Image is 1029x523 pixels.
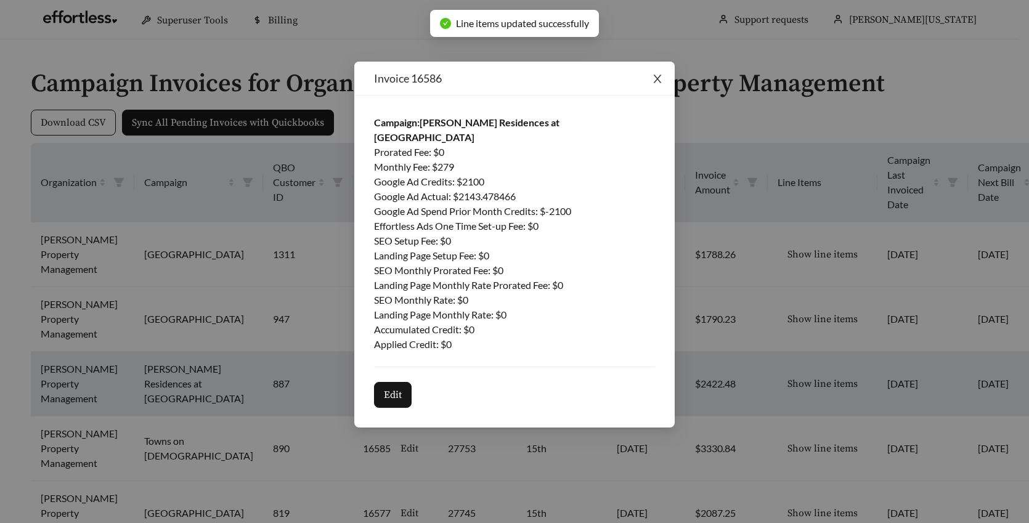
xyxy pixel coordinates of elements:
[374,160,655,174] div: Monthly Fee : $ 279
[374,382,412,408] button: Edit
[374,248,655,263] div: Landing Page Setup Fee : $ 0
[374,145,655,160] div: Prorated Fee : $ 0
[456,17,589,29] span: Line items updated successfully
[374,263,655,278] div: SEO Monthly Prorated Fee : $ 0
[384,387,402,402] span: Edit
[374,116,559,143] strong: Campaign: [PERSON_NAME] Residences at [GEOGRAPHIC_DATA]
[652,73,663,84] span: close
[374,204,655,219] div: Google Ad Spend Prior Month Credits : $ -2100
[374,322,655,337] div: Accumulated Credit : $ 0
[374,337,655,352] div: Applied Credit : $ 0
[374,189,655,204] div: Google Ad Actual : $ 2143.478466
[374,174,655,189] div: Google Ad Credits : $ 2100
[374,71,655,85] div: Invoice 16586
[440,18,451,29] span: check-circle
[374,307,655,322] div: Landing Page Monthly Rate : $ 0
[640,62,675,96] button: Close
[374,233,655,248] div: SEO Setup Fee : $ 0
[374,293,655,307] div: SEO Monthly Rate : $ 0
[374,278,655,293] div: Landing Page Monthly Rate Prorated Fee : $ 0
[374,219,655,233] div: Effortless Ads One Time Set-up Fee : $ 0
